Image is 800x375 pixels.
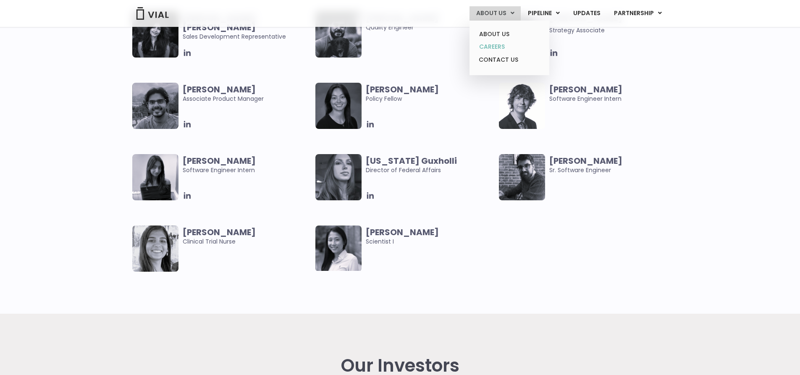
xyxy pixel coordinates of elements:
[549,156,678,175] span: Sr. Software Engineer
[315,11,362,58] img: Man smiling posing for picture
[315,226,362,271] img: Smiling woman named Anna
[366,226,439,238] b: [PERSON_NAME]
[183,85,312,103] span: Associate Product Manager
[132,11,178,58] img: Smiling woman named Harman
[472,28,546,41] a: ABOUT US
[567,6,607,21] a: UPDATES
[136,7,169,20] img: Vial Logo
[472,53,546,67] a: CONTACT US
[366,155,457,167] b: [US_STATE] Guxholli
[183,226,256,238] b: [PERSON_NAME]
[132,83,178,129] img: Headshot of smiling man named Abhinav
[183,84,256,95] b: [PERSON_NAME]
[183,228,312,246] span: Clinical Trial Nurse
[472,40,546,53] a: CAREERS
[183,156,312,175] span: Software Engineer Intern
[607,6,669,21] a: PARTNERSHIPMenu Toggle
[315,83,362,129] img: Smiling woman named Claudia
[499,154,545,200] img: Smiling man named Dugi Surdulli
[132,226,178,272] img: Smiling woman named Deepa
[183,155,256,167] b: [PERSON_NAME]
[366,228,495,246] span: Scientist I
[366,156,495,175] span: Director of Federal Affairs
[366,85,495,103] span: Policy Fellow
[549,84,622,95] b: [PERSON_NAME]
[549,26,605,34] span: Strategy Associate
[183,13,312,41] span: Sales Development Representative
[549,85,678,103] span: Software Engineer Intern
[366,84,439,95] b: [PERSON_NAME]
[549,155,622,167] b: [PERSON_NAME]
[521,6,566,21] a: PIPELINEMenu Toggle
[315,154,362,200] img: Black and white image of woman.
[470,6,521,21] a: ABOUT USMenu Toggle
